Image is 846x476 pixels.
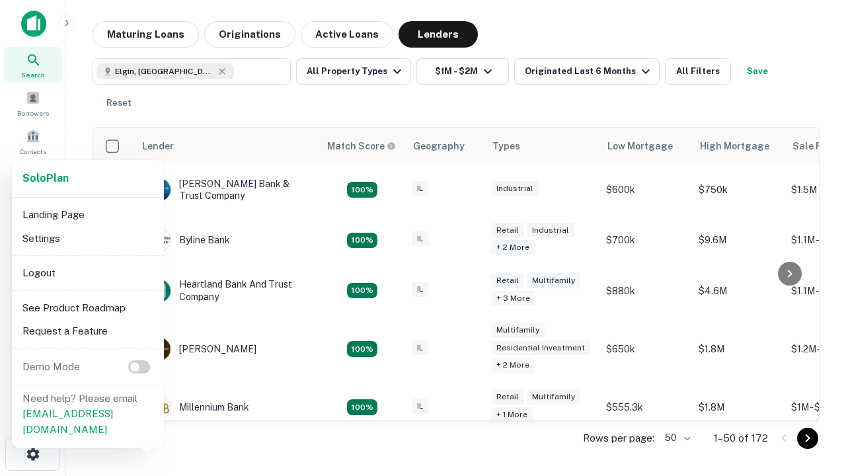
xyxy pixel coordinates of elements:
[22,172,69,184] strong: Solo Plan
[780,328,846,391] iframe: Chat Widget
[22,408,113,435] a: [EMAIL_ADDRESS][DOMAIN_NAME]
[17,203,159,227] li: Landing Page
[17,227,159,251] li: Settings
[17,319,159,343] li: Request a Feature
[17,296,159,320] li: See Product Roadmap
[17,359,85,375] p: Demo Mode
[22,171,69,186] a: SoloPlan
[22,391,153,438] p: Need help? Please email
[17,261,159,285] li: Logout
